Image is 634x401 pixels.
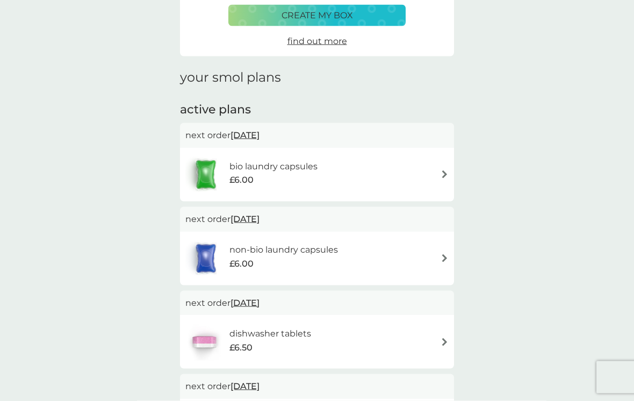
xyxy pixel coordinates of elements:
a: find out more [287,34,347,48]
img: dishwasher tablets [185,323,223,361]
span: [DATE] [230,376,260,397]
span: £6.00 [229,257,254,271]
p: next order [185,128,449,142]
img: arrow right [441,338,449,346]
h2: active plans [180,102,454,118]
img: arrow right [441,254,449,262]
span: find out more [287,36,347,46]
h6: dishwasher tablets [229,327,311,341]
span: [DATE] [230,292,260,313]
p: next order [185,212,449,226]
h1: your smol plans [180,70,454,85]
button: create my box [228,5,406,26]
span: £6.00 [229,173,254,187]
h6: bio laundry capsules [229,160,318,174]
h6: non-bio laundry capsules [229,243,338,257]
span: [DATE] [230,125,260,146]
span: [DATE] [230,209,260,230]
p: create my box [282,9,353,23]
img: bio laundry capsules [185,156,226,194]
p: next order [185,379,449,393]
img: arrow right [441,170,449,178]
p: next order [185,296,449,310]
img: non-bio laundry capsules [185,240,226,277]
span: £6.50 [229,341,253,355]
